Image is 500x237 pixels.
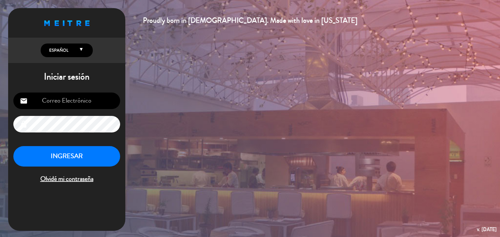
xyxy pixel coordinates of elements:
[8,71,125,82] h1: Iniciar sesión
[20,97,28,105] i: email
[13,93,120,109] input: Correo Electrónico
[477,225,497,234] div: v. [DATE]
[13,174,120,184] span: Olvidé mi contraseña
[20,120,28,128] i: lock
[48,47,68,54] span: Español
[13,146,120,167] button: INGRESAR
